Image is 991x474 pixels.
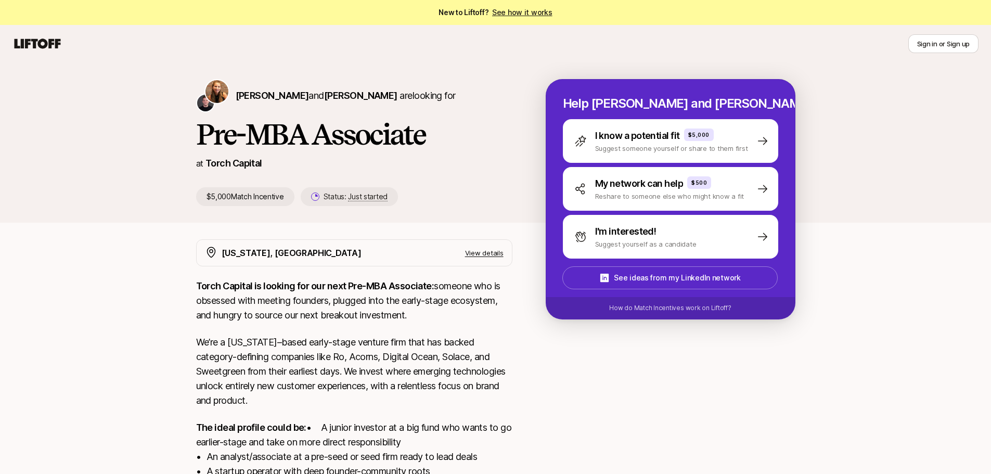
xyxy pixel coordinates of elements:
img: Christopher Harper [197,95,214,111]
p: $5,000 Match Incentive [196,187,294,206]
p: My network can help [595,176,684,191]
p: $5,000 [688,131,710,139]
button: See ideas from my LinkedIn network [562,266,778,289]
p: $500 [691,178,707,187]
p: See ideas from my LinkedIn network [614,272,740,284]
span: [PERSON_NAME] [236,90,309,101]
p: I know a potential fit [595,129,680,143]
p: Suggest someone yourself or share to them first [595,143,748,153]
strong: Torch Capital is looking for our next Pre-MBA Associate: [196,280,434,291]
a: Torch Capital [205,158,262,169]
span: [PERSON_NAME] [324,90,397,101]
p: Help [PERSON_NAME] and [PERSON_NAME] hire [563,96,778,111]
p: are looking for [236,88,456,103]
h1: Pre-MBA Associate [196,119,512,150]
p: I'm interested! [595,224,657,239]
p: Status: [324,190,388,203]
p: How do Match Incentives work on Liftoff? [609,303,731,313]
span: New to Liftoff? [439,6,552,19]
p: someone who is obsessed with meeting founders, plugged into the early-stage ecosystem, and hungry... [196,279,512,323]
span: Just started [348,192,388,201]
p: at [196,157,203,170]
a: See how it works [492,8,552,17]
strong: The ideal profile could be: [196,422,306,433]
button: Sign in or Sign up [908,34,979,53]
p: We’re a [US_STATE]–based early-stage venture firm that has backed category-defining companies lik... [196,335,512,408]
p: Suggest yourself as a candidate [595,239,697,249]
p: [US_STATE], [GEOGRAPHIC_DATA] [222,246,362,260]
span: and [308,90,397,101]
img: Katie Reiner [205,80,228,103]
p: Reshare to someone else who might know a fit [595,191,744,201]
p: View details [465,248,504,258]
